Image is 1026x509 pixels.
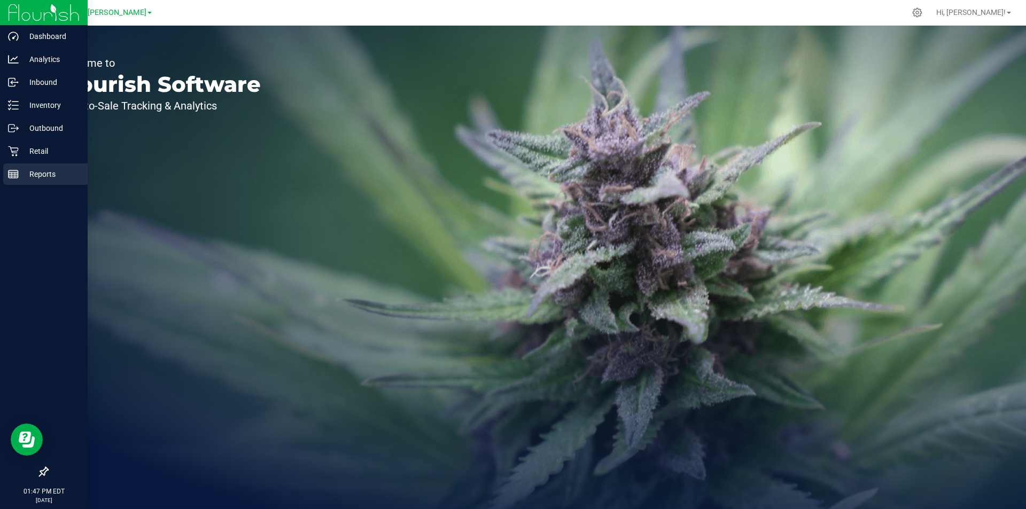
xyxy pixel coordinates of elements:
[936,8,1006,17] span: Hi, [PERSON_NAME]!
[19,99,83,112] p: Inventory
[19,53,83,66] p: Analytics
[58,58,261,68] p: Welcome to
[58,74,261,95] p: Flourish Software
[19,168,83,181] p: Reports
[8,146,19,156] inline-svg: Retail
[67,8,146,17] span: GA4 - [PERSON_NAME]
[8,169,19,179] inline-svg: Reports
[19,76,83,89] p: Inbound
[19,145,83,158] p: Retail
[19,30,83,43] p: Dashboard
[8,123,19,134] inline-svg: Outbound
[58,100,261,111] p: Seed-to-Sale Tracking & Analytics
[8,100,19,111] inline-svg: Inventory
[11,424,43,456] iframe: Resource center
[5,487,83,496] p: 01:47 PM EDT
[911,7,924,18] div: Manage settings
[8,54,19,65] inline-svg: Analytics
[8,77,19,88] inline-svg: Inbound
[5,496,83,504] p: [DATE]
[19,122,83,135] p: Outbound
[8,31,19,42] inline-svg: Dashboard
